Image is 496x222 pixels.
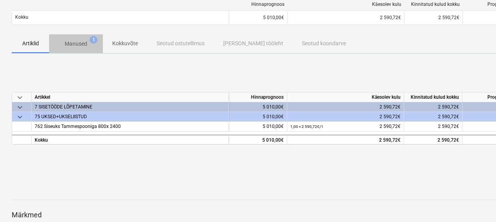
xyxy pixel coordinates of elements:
span: 2 590,72€ [438,124,459,129]
div: 2 590,72€ [404,135,462,144]
div: 5 010,00€ [229,135,287,144]
p: Kokkuvõte [112,39,138,48]
div: 5 010,00€ [229,102,287,112]
div: 5 010,00€ [229,11,287,24]
div: 2 590,72€ [290,135,401,145]
span: 1 [90,36,97,44]
span: keyboard_arrow_down [15,93,25,102]
span: keyboard_arrow_down [15,103,25,112]
div: 5 010,00€ [229,122,287,131]
div: 2 590,72€ [290,102,401,112]
div: 2 590,72€ [290,122,401,131]
div: 2 590,72€ [404,112,462,122]
div: 2 590,72€ [404,102,462,112]
div: Kinnitatud kulud kokku [404,92,462,102]
p: Manused [65,40,87,48]
div: Hinnaprognoos [232,2,284,7]
div: 2 590,72€ [291,15,401,20]
span: 762 Siseuks Tammespooniga 800x 2400 [35,124,121,129]
div: 5 010,00€ [229,112,287,122]
div: 75 UKSED+UKSELIISTUD [35,112,225,121]
div: 2 590,72€ [290,112,401,122]
span: keyboard_arrow_down [15,112,25,122]
div: Artikkel [32,92,229,102]
div: Hinnaprognoos [229,92,287,102]
div: Kokku [32,135,229,144]
p: Artiklid [21,39,40,48]
p: Kokku [15,14,28,21]
div: 7 SISETÖÖDE LÕPETAMINE [35,102,225,112]
small: 1,00 × 2 590,72€ / 1 [290,124,323,129]
div: 2 590,72€ [404,11,462,24]
iframe: Chat Widget [457,185,496,222]
div: Käesolev kulu [287,92,404,102]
